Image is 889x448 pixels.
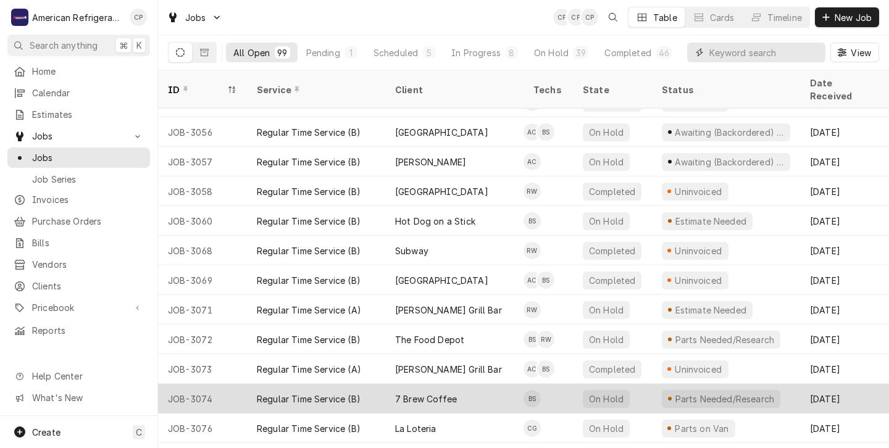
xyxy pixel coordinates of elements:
div: Date Received [810,77,877,102]
div: Brandon Stephens's Avatar [537,360,554,378]
div: CP [567,9,585,26]
div: 99 [277,46,287,59]
div: Brandon Stephens's Avatar [524,390,541,407]
div: ID [168,83,225,96]
div: BS [524,390,541,407]
span: Estimates [32,108,144,121]
div: All Open [233,46,270,59]
div: Regular Time Service (B) [257,422,361,435]
div: Richard Wirick's Avatar [524,242,541,259]
div: Regular Time Service (A) [257,363,361,376]
div: 39 [576,46,586,59]
div: Subway [395,244,428,257]
div: [GEOGRAPHIC_DATA] [395,274,488,287]
div: JOB-3073 [158,354,247,384]
a: Jobs [7,147,150,168]
div: Timeline [767,11,802,24]
div: JOB-3069 [158,265,247,295]
div: Status [662,83,788,96]
a: Go to Help Center [7,366,150,386]
div: JOB-3076 [158,413,247,443]
div: Alvaro Cuenca's Avatar [524,153,541,170]
div: [PERSON_NAME] Grill Bar [395,363,502,376]
div: Alvaro Cuenca's Avatar [524,272,541,289]
div: Hot Dog on a Stick [395,215,475,228]
div: American Refrigeration LLC's Avatar [11,9,28,26]
div: Cordel Pyle's Avatar [553,9,570,26]
div: Regular Time Service (B) [257,126,361,139]
span: Purchase Orders [32,215,144,228]
div: Awaiting (Backordered) Parts [674,126,785,139]
div: Scheduled [374,46,418,59]
div: BS [524,331,541,348]
a: Invoices [7,189,150,210]
a: Bills [7,233,150,253]
div: [GEOGRAPHIC_DATA] [395,126,488,139]
div: Richard Wirick's Avatar [524,183,541,200]
div: JOB-3060 [158,206,247,236]
div: Cordel Pyle's Avatar [581,9,598,26]
div: Parts on Van [674,422,730,435]
div: RW [537,331,554,348]
div: BS [537,123,554,141]
span: Jobs [32,151,144,164]
div: Cards [710,11,735,24]
div: JOB-3057 [158,147,247,176]
div: On Hold [588,333,625,346]
button: New Job [815,7,879,27]
div: Regular Time Service (A) [257,304,361,317]
a: Reports [7,320,150,341]
div: Alvaro Cuenca's Avatar [524,360,541,378]
div: A [11,9,28,26]
a: Go to What's New [7,388,150,408]
div: JOB-3056 [158,117,247,147]
span: What's New [32,391,143,404]
div: [DATE] [800,265,889,295]
div: BS [537,360,554,378]
div: In Progress [451,46,501,59]
div: Completed [604,46,651,59]
div: JOB-3058 [158,176,247,206]
a: Home [7,61,150,81]
div: Regular Time Service (B) [257,392,361,405]
span: Create [32,427,61,438]
span: Help Center [32,370,143,383]
div: Regular Time Service (B) [257,274,361,287]
div: Alvaro Cuenca's Avatar [524,123,541,141]
div: JOB-3068 [158,236,247,265]
div: Regular Time Service (B) [257,244,361,257]
div: RW [524,183,541,200]
span: C [136,426,142,439]
div: Estimate Needed [674,215,748,228]
div: Carlos Garcia's Avatar [524,420,541,437]
div: AC [524,272,541,289]
div: [DATE] [800,325,889,354]
div: On Hold [588,126,625,139]
div: JOB-3071 [158,295,247,325]
div: [PERSON_NAME] [395,156,466,168]
div: [DATE] [800,147,889,176]
div: BS [537,272,554,289]
div: CP [581,9,598,26]
div: Brandon Stephens's Avatar [524,212,541,230]
span: K [136,39,142,52]
div: Completed [588,244,636,257]
div: La Loteria [395,422,436,435]
span: Bills [32,236,144,249]
a: Go to Jobs [7,126,150,146]
div: The Food Depot [395,333,464,346]
div: CP [553,9,570,26]
div: Table [653,11,677,24]
div: 5 [425,46,433,59]
div: On Hold [588,422,625,435]
div: Parts Needed/Research [674,333,775,346]
span: Search anything [30,39,98,52]
div: Completed [588,185,636,198]
div: AC [524,123,541,141]
div: [DATE] [800,295,889,325]
div: [DATE] [800,384,889,413]
div: American Refrigeration LLC [32,11,123,24]
div: Brandon Stephens's Avatar [524,331,541,348]
span: New Job [832,11,874,24]
button: View [830,43,879,62]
